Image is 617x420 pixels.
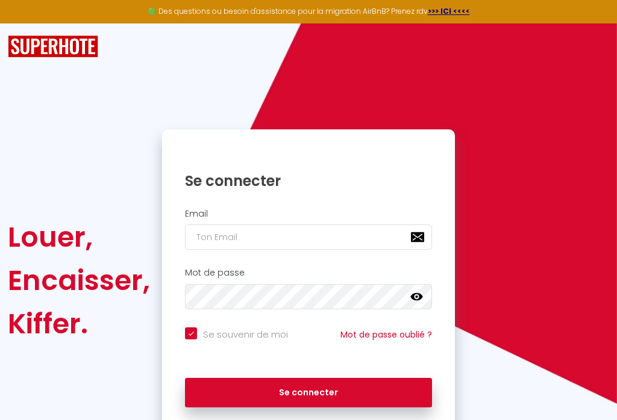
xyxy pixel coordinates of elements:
div: Louer, [8,215,150,259]
img: SuperHote logo [8,36,98,58]
a: Mot de passe oublié ? [340,329,432,341]
h1: Se connecter [185,171,432,190]
a: >>> ICI <<<< [428,6,470,16]
div: Encaisser, [8,259,150,302]
h2: Mot de passe [185,268,432,278]
div: Kiffer. [8,302,150,345]
button: Se connecter [185,378,432,408]
h2: Email [185,209,432,219]
input: Ton Email [185,224,432,250]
